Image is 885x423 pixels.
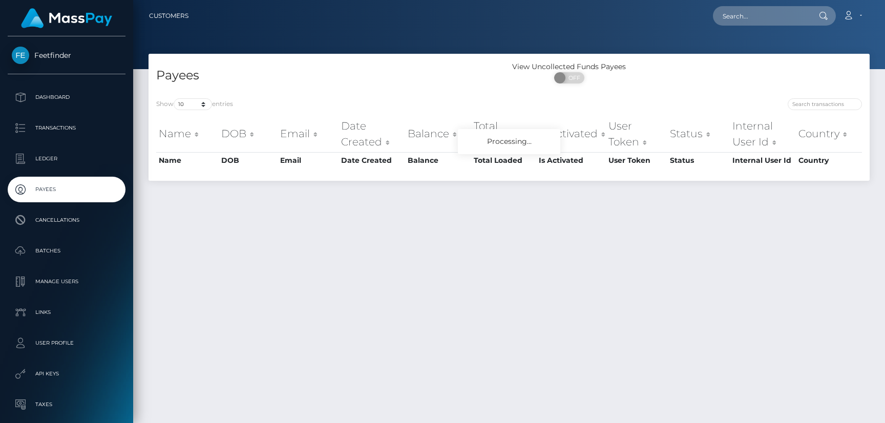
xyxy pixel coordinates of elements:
[12,305,121,320] p: Links
[12,397,121,412] p: Taxes
[156,67,501,84] h4: Payees
[730,152,796,168] th: Internal User Id
[560,72,585,83] span: OFF
[458,129,560,154] div: Processing...
[278,116,339,152] th: Email
[149,5,188,27] a: Customers
[713,6,809,26] input: Search...
[156,152,219,168] th: Name
[536,116,605,152] th: Is Activated
[667,116,730,152] th: Status
[8,207,125,233] a: Cancellations
[12,335,121,351] p: User Profile
[471,152,536,168] th: Total Loaded
[8,115,125,141] a: Transactions
[156,116,219,152] th: Name
[12,213,121,228] p: Cancellations
[606,152,667,168] th: User Token
[667,152,730,168] th: Status
[12,151,121,166] p: Ledger
[405,152,472,168] th: Balance
[730,116,796,152] th: Internal User Id
[219,116,278,152] th: DOB
[12,120,121,136] p: Transactions
[12,182,121,197] p: Payees
[8,269,125,294] a: Manage Users
[339,116,405,152] th: Date Created
[606,116,667,152] th: User Token
[405,116,472,152] th: Balance
[796,152,862,168] th: Country
[156,98,233,110] label: Show entries
[8,330,125,356] a: User Profile
[8,51,125,60] span: Feetfinder
[509,61,629,72] div: View Uncollected Funds Payees
[8,146,125,172] a: Ledger
[8,177,125,202] a: Payees
[278,152,339,168] th: Email
[12,90,121,105] p: Dashboard
[12,366,121,382] p: API Keys
[174,98,212,110] select: Showentries
[8,300,125,325] a: Links
[12,274,121,289] p: Manage Users
[788,98,862,110] input: Search transactions
[21,8,112,28] img: MassPay Logo
[339,152,405,168] th: Date Created
[219,152,278,168] th: DOB
[8,361,125,387] a: API Keys
[796,116,862,152] th: Country
[8,392,125,417] a: Taxes
[471,116,536,152] th: Total Loaded
[8,84,125,110] a: Dashboard
[12,243,121,259] p: Batches
[8,238,125,264] a: Batches
[536,152,605,168] th: Is Activated
[12,47,29,64] img: Feetfinder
